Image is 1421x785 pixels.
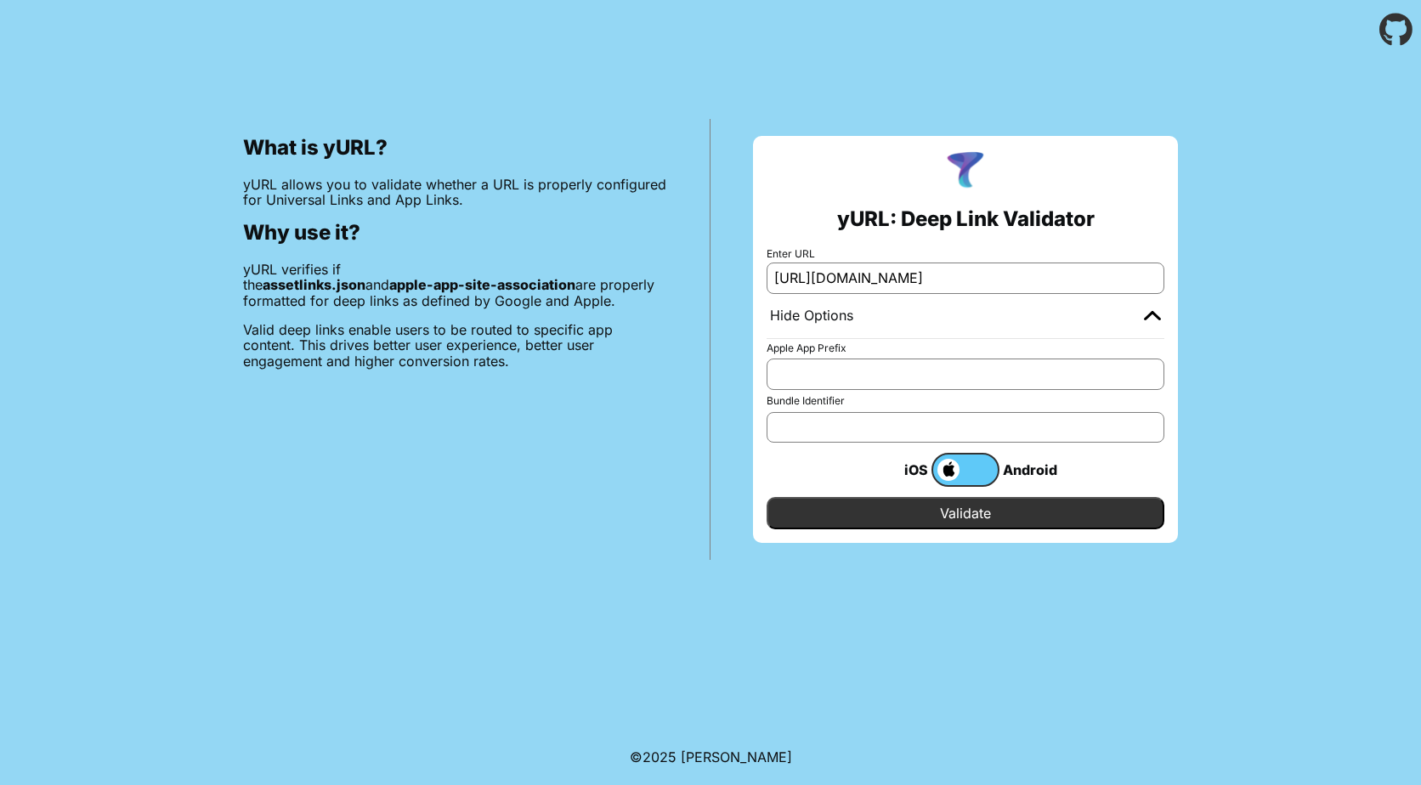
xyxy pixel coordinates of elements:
[243,262,667,308] p: yURL verifies if the and are properly formatted for deep links as defined by Google and Apple.
[263,276,365,293] b: assetlinks.json
[389,276,575,293] b: apple-app-site-association
[863,459,931,481] div: iOS
[767,395,1164,407] label: Bundle Identifier
[837,207,1095,231] h2: yURL: Deep Link Validator
[1144,310,1161,320] img: chevron
[243,322,667,369] p: Valid deep links enable users to be routed to specific app content. This drives better user exper...
[943,150,988,194] img: yURL Logo
[770,308,853,325] div: Hide Options
[767,342,1164,354] label: Apple App Prefix
[681,748,792,765] a: Michael Ibragimchayev's Personal Site
[243,221,667,245] h2: Why use it?
[643,748,677,765] span: 2025
[999,459,1067,481] div: Android
[243,136,667,160] h2: What is yURL?
[767,248,1164,260] label: Enter URL
[767,497,1164,529] input: Validate
[767,263,1164,293] input: e.g. https://app.chayev.com/xyx
[630,729,792,785] footer: ©
[243,177,667,208] p: yURL allows you to validate whether a URL is properly configured for Universal Links and App Links.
